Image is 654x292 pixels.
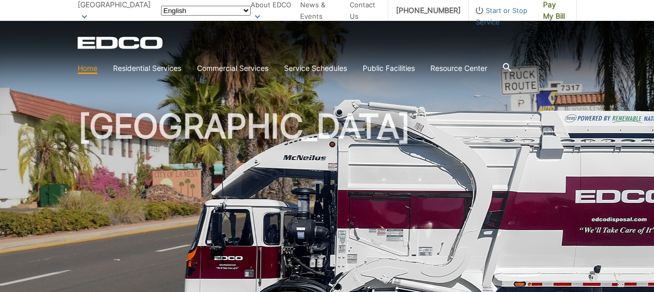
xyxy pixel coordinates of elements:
[78,36,164,49] a: EDCD logo. Return to the homepage.
[284,63,347,74] a: Service Schedules
[78,63,97,74] a: Home
[113,63,181,74] a: Residential Services
[363,63,415,74] a: Public Facilities
[161,6,251,16] select: Select a language
[197,63,268,74] a: Commercial Services
[430,63,487,74] a: Resource Center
